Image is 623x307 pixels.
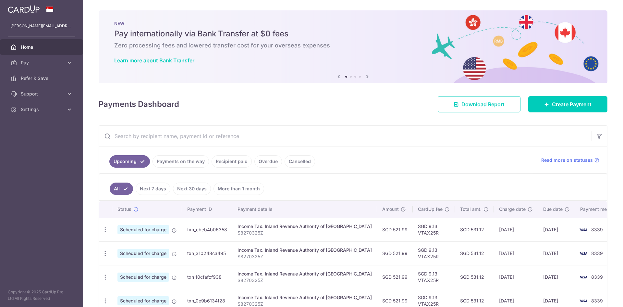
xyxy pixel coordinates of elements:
span: Total amt. [460,206,482,212]
p: S8270325Z [238,253,372,260]
td: SGD 531.12 [455,241,494,265]
span: Amount [382,206,399,212]
span: Settings [21,106,64,113]
p: S8270325Z [238,277,372,284]
span: Download Report [461,100,505,108]
a: Learn more about Bank Transfer [114,57,194,64]
div: Income Tax. Inland Revenue Authority of [GEOGRAPHIC_DATA] [238,247,372,253]
td: [DATE] [538,218,575,241]
p: [PERSON_NAME][EMAIL_ADDRESS][DOMAIN_NAME] [10,23,73,29]
a: Cancelled [285,155,315,168]
div: Income Tax. Inland Revenue Authority of [GEOGRAPHIC_DATA] [238,223,372,230]
td: [DATE] [494,241,538,265]
td: SGD 9.13 VTAX25R [413,241,455,265]
a: Recipient paid [212,155,252,168]
td: txn_cbeb4b06358 [182,218,232,241]
th: Payment ID [182,201,232,218]
span: 8339 [591,298,603,303]
td: SGD 9.13 VTAX25R [413,265,455,289]
img: Bank Card [577,226,590,234]
a: Next 30 days [173,183,211,195]
span: Scheduled for charge [117,249,169,258]
th: Payment details [232,201,377,218]
a: All [110,183,133,195]
h5: Pay internationally via Bank Transfer at $0 fees [114,29,592,39]
td: SGD 9.13 VTAX25R [413,218,455,241]
h4: Payments Dashboard [99,98,179,110]
a: Payments on the way [153,155,209,168]
span: Home [21,44,64,50]
td: [DATE] [538,241,575,265]
img: Bank Card [577,297,590,305]
input: Search by recipient name, payment id or reference [99,126,592,147]
span: Scheduled for charge [117,296,169,305]
img: Bank transfer banner [99,10,607,83]
a: Download Report [438,96,520,112]
span: Due date [543,206,563,212]
p: NEW [114,21,592,26]
td: [DATE] [494,265,538,289]
a: Read more on statuses [541,157,599,163]
h6: Zero processing fees and lowered transfer cost for your overseas expenses [114,42,592,49]
a: Next 7 days [136,183,170,195]
span: 8339 [591,274,603,280]
img: CardUp [8,5,40,13]
span: Scheduled for charge [117,273,169,282]
td: txn_10cfafcf938 [182,265,232,289]
span: CardUp fee [418,206,443,212]
td: [DATE] [494,218,538,241]
td: txn_310248ca495 [182,241,232,265]
span: 8339 [591,250,603,256]
span: Read more on statuses [541,157,593,163]
td: SGD 531.12 [455,265,494,289]
td: [DATE] [538,265,575,289]
td: SGD 521.99 [377,241,413,265]
img: Bank Card [577,249,590,257]
span: Charge date [499,206,526,212]
a: More than 1 month [214,183,264,195]
td: SGD 521.99 [377,265,413,289]
span: Status [117,206,131,212]
span: 8339 [591,227,603,232]
a: Upcoming [109,155,150,168]
div: Income Tax. Inland Revenue Authority of [GEOGRAPHIC_DATA] [238,294,372,301]
img: Bank Card [577,273,590,281]
span: Scheduled for charge [117,225,169,234]
td: SGD 531.12 [455,218,494,241]
span: Refer & Save [21,75,64,82]
span: Pay [21,59,64,66]
span: Support [21,91,64,97]
td: SGD 521.99 [377,218,413,241]
a: Overdue [254,155,282,168]
div: Income Tax. Inland Revenue Authority of [GEOGRAPHIC_DATA] [238,271,372,277]
p: S8270325Z [238,230,372,236]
